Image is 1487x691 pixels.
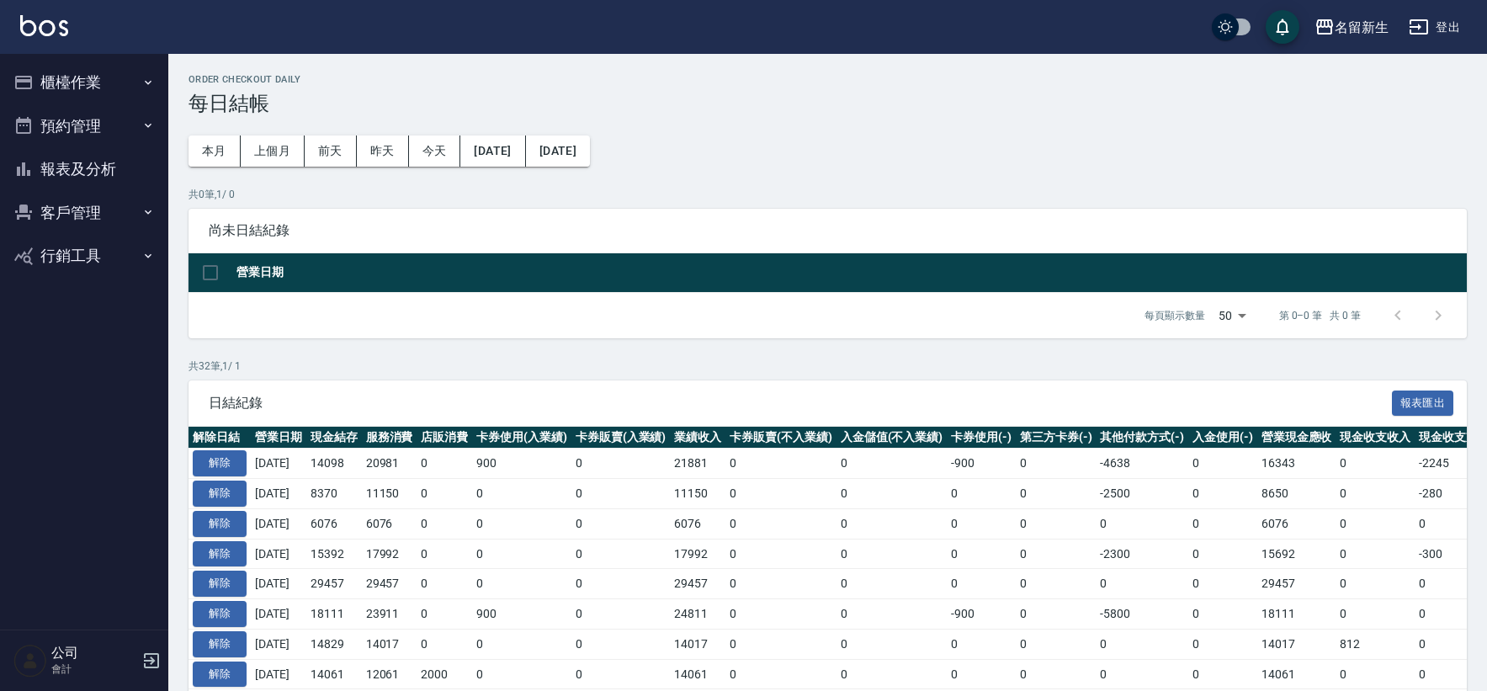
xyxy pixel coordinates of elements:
th: 現金收支收入 [1336,427,1415,449]
button: [DATE] [526,136,590,167]
td: 0 [1336,599,1415,630]
td: 0 [725,508,836,539]
td: 0 [417,629,472,659]
td: -2500 [1096,479,1188,509]
th: 營業現金應收 [1257,427,1336,449]
td: 0 [947,508,1016,539]
td: 0 [472,479,571,509]
td: 0 [571,629,671,659]
button: 解除 [193,601,247,627]
th: 現金結存 [306,427,362,449]
td: 0 [947,569,1016,599]
td: 18111 [306,599,362,630]
td: [DATE] [251,659,306,689]
td: 0 [947,479,1016,509]
th: 卡券販賣(入業績) [571,427,671,449]
td: 0 [1336,479,1415,509]
td: 0 [1188,569,1257,599]
td: 23911 [362,599,417,630]
td: 0 [1016,479,1097,509]
button: 解除 [193,481,247,507]
td: 14017 [362,629,417,659]
td: 0 [725,449,836,479]
td: 0 [571,449,671,479]
td: 0 [1096,508,1188,539]
td: 0 [947,659,1016,689]
button: [DATE] [460,136,525,167]
td: [DATE] [251,508,306,539]
button: 解除 [193,511,247,537]
button: 登出 [1402,12,1467,43]
span: 尚未日結紀錄 [209,222,1447,239]
td: 0 [725,479,836,509]
td: 0 [1188,629,1257,659]
button: 昨天 [357,136,409,167]
td: 0 [836,479,948,509]
button: 解除 [193,541,247,567]
td: 0 [1188,599,1257,630]
td: 0 [571,508,671,539]
th: 業績收入 [670,427,725,449]
td: 0 [725,569,836,599]
td: 6076 [362,508,417,539]
td: 0 [947,539,1016,569]
td: [DATE] [251,629,306,659]
td: 14017 [1257,629,1336,659]
td: 29457 [306,569,362,599]
th: 卡券使用(-) [947,427,1016,449]
td: 29457 [362,569,417,599]
button: 解除 [193,450,247,476]
td: 0 [472,569,571,599]
td: 0 [571,569,671,599]
td: 16343 [1257,449,1336,479]
td: -4638 [1096,449,1188,479]
th: 卡券使用(入業績) [472,427,571,449]
button: 解除 [193,631,247,657]
td: 0 [571,659,671,689]
h3: 每日結帳 [189,92,1467,115]
td: 0 [1336,659,1415,689]
button: 報表匯出 [1392,391,1454,417]
td: 0 [947,629,1016,659]
td: 0 [1016,449,1097,479]
td: 14829 [306,629,362,659]
td: 12061 [362,659,417,689]
td: 0 [1336,449,1415,479]
p: 共 32 筆, 1 / 1 [189,359,1467,374]
td: 0 [417,599,472,630]
td: 0 [1016,539,1097,569]
td: 0 [472,539,571,569]
button: 行銷工具 [7,234,162,278]
td: 0 [417,479,472,509]
td: 0 [1096,569,1188,599]
td: 0 [1188,508,1257,539]
td: [DATE] [251,539,306,569]
td: 0 [571,599,671,630]
td: 14061 [670,659,725,689]
td: 0 [836,599,948,630]
td: 0 [472,508,571,539]
th: 入金儲值(不入業績) [836,427,948,449]
a: 報表匯出 [1392,394,1454,410]
td: 0 [725,629,836,659]
td: 0 [836,659,948,689]
td: 0 [836,539,948,569]
img: Logo [20,15,68,36]
td: 8370 [306,479,362,509]
td: 24811 [670,599,725,630]
td: 29457 [670,569,725,599]
td: 11150 [670,479,725,509]
td: 0 [836,629,948,659]
td: 14098 [306,449,362,479]
td: 21881 [670,449,725,479]
td: 0 [1096,629,1188,659]
p: 每頁顯示數量 [1144,308,1205,323]
td: 17992 [670,539,725,569]
td: 17992 [362,539,417,569]
td: 2000 [417,659,472,689]
td: [DATE] [251,449,306,479]
td: 0 [725,539,836,569]
td: 0 [1016,659,1097,689]
div: 名留新生 [1335,17,1389,38]
td: 812 [1336,629,1415,659]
